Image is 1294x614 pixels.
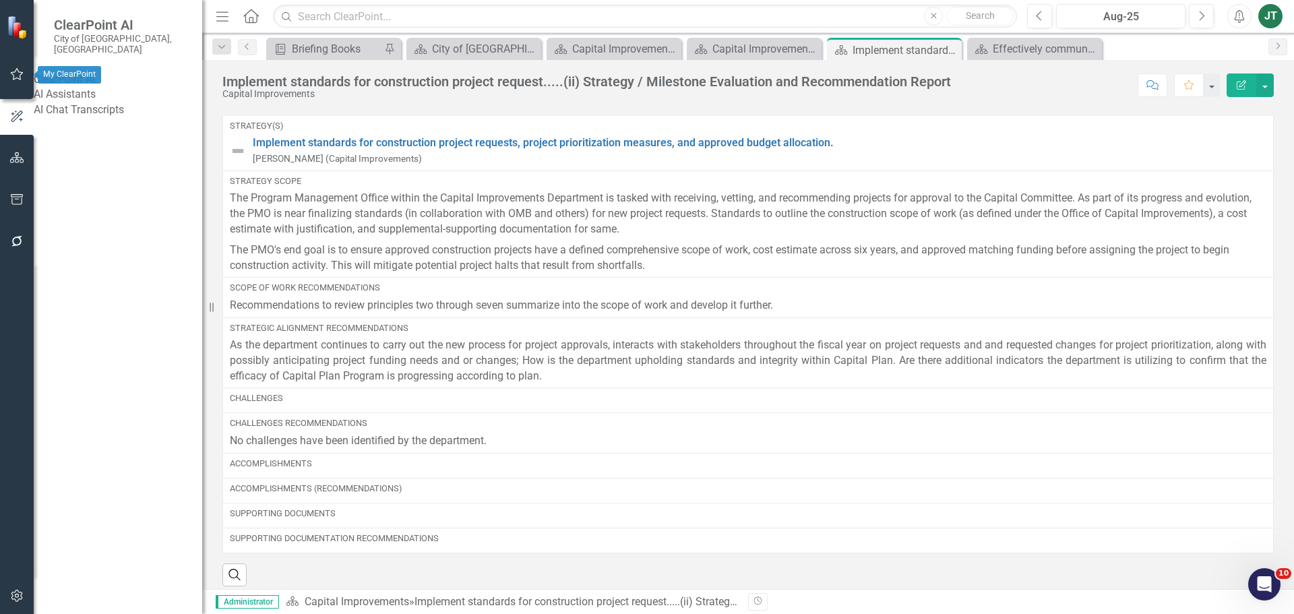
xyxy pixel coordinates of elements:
[230,458,1266,470] div: Accomplishments
[223,171,1274,278] td: Double-Click to Edit
[946,7,1014,26] button: Search
[230,532,1266,545] div: Supporting Documentation Recommendations
[970,40,1099,57] a: Effectively communicate and engage with all stakeholders.....(i) Strategy / Milestone Evaluation ...
[222,74,951,89] div: Implement standards for construction project request.....(ii) Strategy / Milestone Evaluation and...
[230,240,1266,274] p: The PMO's end goal is to ensure approved construction projects have a defined comprehensive scope...
[34,72,202,88] div: ClearPoint AI
[414,595,987,608] div: Implement standards for construction project request.....(ii) Strategy / Milestone Evaluation and...
[1248,568,1281,601] iframe: Intercom live chat
[38,66,101,84] div: My ClearPoint
[230,298,1266,313] p: Recommendations to review principles two through seven summarize into the scope of work and devel...
[223,478,1274,503] td: Double-Click to Edit
[1056,4,1185,28] button: Aug-25
[966,10,995,21] span: Search
[305,595,409,608] a: Capital Improvements
[853,42,958,59] div: Implement standards for construction project request.....(ii) Strategy / Milestone Evaluation and...
[7,16,30,39] img: ClearPoint Strategy
[690,40,818,57] a: Capital Improvement Scorecard Evaluation and Recommendations
[1061,9,1181,25] div: Aug-25
[223,116,1274,171] td: Double-Click to Edit Right Click for Context Menu
[230,120,1266,132] div: Strategy(s)
[54,33,189,55] small: City of [GEOGRAPHIC_DATA], [GEOGRAPHIC_DATA]
[712,40,818,57] div: Capital Improvement Scorecard Evaluation and Recommendations
[1258,4,1283,28] button: JT
[273,5,1017,28] input: Search ClearPoint...
[550,40,678,57] a: Capital Improvements
[230,392,1266,404] div: Challenges
[223,503,1274,528] td: Double-Click to Edit
[270,40,381,57] a: Briefing Books
[993,40,1099,57] div: Effectively communicate and engage with all stakeholders.....(i) Strategy / Milestone Evaluation ...
[216,595,279,609] span: Administrator
[572,40,678,57] div: Capital Improvements
[253,152,422,165] small: [PERSON_NAME] (Capital Improvements)
[230,508,1266,520] div: Supporting Documents
[286,594,738,610] div: »
[34,87,202,102] a: AI Assistants
[223,528,1274,553] td: Double-Click to Edit
[230,143,246,159] img: Not Defined
[230,282,1266,294] div: Scope of Work Recommendations
[54,17,189,33] span: ClearPoint AI
[230,175,1266,187] div: Strategy Scope
[223,278,1274,317] td: Double-Click to Edit
[222,89,951,99] div: Capital Improvements
[230,322,1266,334] div: Strategic Alignment Recommendations
[34,102,202,118] a: AI Chat Transcripts
[223,453,1274,478] td: Double-Click to Edit
[223,388,1274,413] td: Double-Click to Edit
[230,338,1266,384] p: As the department continues to carry out the new process for project approvals, interacts with st...
[1276,568,1291,579] span: 10
[230,433,1266,449] p: No challenges have been identified by the department.
[410,40,538,57] a: City of [GEOGRAPHIC_DATA]
[230,483,1266,495] div: Accomplishments (Recommendations)
[230,417,1266,429] div: Challenges Recommendations
[292,40,381,57] div: Briefing Books
[223,413,1274,453] td: Double-Click to Edit
[253,135,1266,151] a: Implement standards for construction project requests, project prioritization measures, and appro...
[432,40,538,57] div: City of [GEOGRAPHIC_DATA]
[223,317,1274,388] td: Double-Click to Edit
[230,191,1266,240] p: The Program Management Office within the Capital Improvements Department is tasked with receiving...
